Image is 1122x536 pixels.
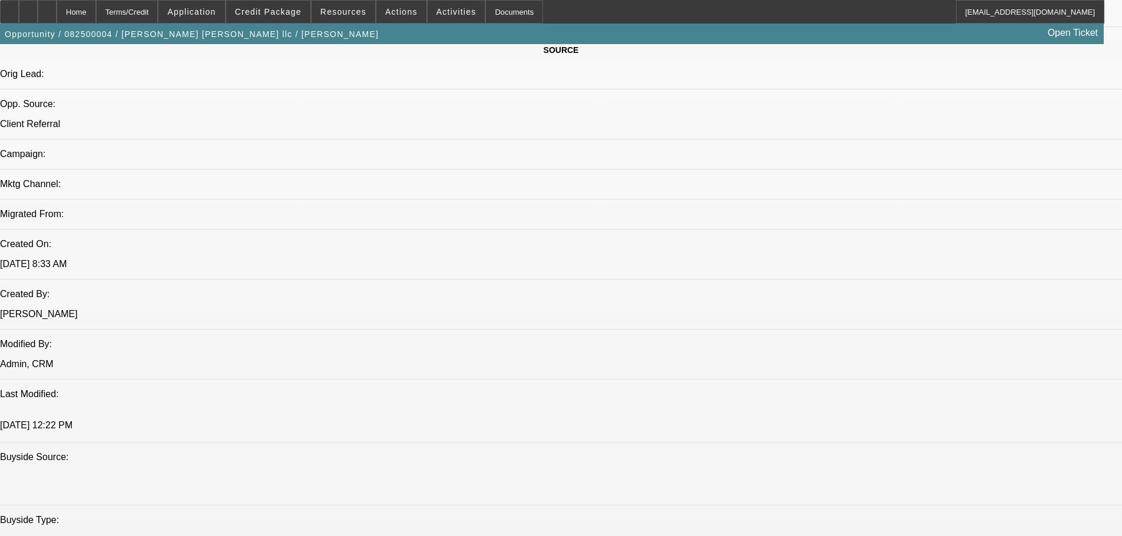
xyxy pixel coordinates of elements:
span: Actions [385,7,418,16]
span: Credit Package [235,7,302,16]
span: Opportunity / 082500004 / [PERSON_NAME] [PERSON_NAME] llc / [PERSON_NAME] [5,29,379,39]
span: Application [167,7,216,16]
button: Resources [312,1,375,23]
button: Application [158,1,224,23]
a: Open Ticket [1043,23,1103,43]
button: Credit Package [226,1,310,23]
button: Actions [376,1,426,23]
span: Activities [436,7,476,16]
span: Resources [320,7,366,16]
button: Activities [428,1,485,23]
span: SOURCE [544,45,579,55]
